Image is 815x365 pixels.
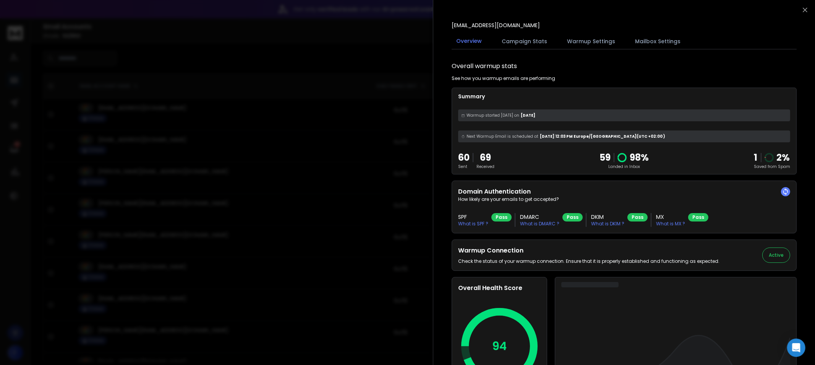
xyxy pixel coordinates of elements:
[777,152,790,164] p: 2 %
[452,62,517,71] h1: Overall warmup stats
[458,93,790,100] p: Summary
[458,246,719,255] h2: Warmup Connection
[591,213,624,221] h3: DKIM
[562,33,620,50] button: Warmup Settings
[458,109,790,121] div: [DATE]
[520,221,559,227] p: What is DMARC ?
[491,213,512,222] div: Pass
[656,221,685,227] p: What is MX ?
[656,213,685,221] h3: MX
[754,151,758,164] strong: 1
[458,258,719,264] p: Check the status of your warmup connection. Ensure that it is properly established and functionin...
[630,33,685,50] button: Mailbox Settings
[476,152,494,164] p: 69
[458,213,488,221] h3: SPF
[627,213,648,222] div: Pass
[467,112,519,118] span: Warmup started [DATE] on
[520,213,559,221] h3: DMARC
[591,221,624,227] p: What is DKIM ?
[497,33,552,50] button: Campaign Stats
[458,284,541,293] h2: Overall Health Score
[476,164,494,169] p: Received
[600,164,649,169] p: Landed in Inbox
[492,339,507,353] p: 94
[452,33,486,50] button: Overview
[754,164,790,169] p: Saved from Spam
[452,75,555,81] p: See how you warmup emails are performing
[458,152,470,164] p: 60
[458,130,790,142] div: [DATE] 12:03 PM Europe/[GEOGRAPHIC_DATA] (UTC +02:00 )
[762,248,790,263] button: Active
[600,152,611,164] p: 59
[562,213,583,222] div: Pass
[458,164,470,169] p: Sent
[688,213,708,222] div: Pass
[458,187,790,196] h2: Domain Authentication
[458,196,790,202] p: How likely are your emails to get accepted?
[787,339,805,357] div: Open Intercom Messenger
[630,152,649,164] p: 98 %
[452,21,540,29] p: [EMAIL_ADDRESS][DOMAIN_NAME]
[458,221,488,227] p: What is SPF ?
[467,134,538,139] span: Next Warmup Email is scheduled at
